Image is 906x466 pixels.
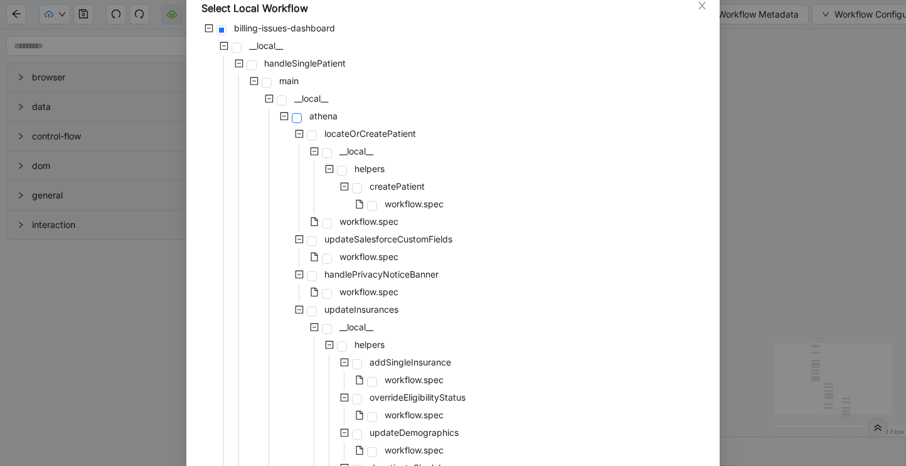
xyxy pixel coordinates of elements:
[382,408,446,423] span: workflow.spec
[355,200,364,209] span: file
[310,323,319,332] span: minus-square
[279,75,299,86] span: main
[340,358,349,367] span: minus-square
[352,161,387,176] span: helpers
[339,146,373,156] span: __local__
[250,77,258,85] span: minus-square
[340,182,349,191] span: minus-square
[280,112,289,121] span: minus-square
[232,21,338,36] span: billing-issues-dashboard
[264,58,346,68] span: handleSinglePatient
[277,73,301,89] span: main
[294,93,328,104] span: __local__
[385,374,444,385] span: workflow.spec
[249,40,283,51] span: __local__
[324,269,439,279] span: handlePrivacyNoticeBanner
[367,179,427,194] span: createPatient
[265,94,274,103] span: minus-square
[322,267,441,282] span: handlePrivacyNoticeBanner
[339,251,398,262] span: workflow.spec
[340,428,349,437] span: minus-square
[339,216,398,227] span: workflow.spec
[382,443,446,458] span: workflow.spec
[355,376,364,384] span: file
[309,111,338,121] span: athena
[235,59,243,68] span: minus-square
[355,411,364,420] span: file
[337,144,376,159] span: __local__
[201,1,705,16] div: Select Local Workflow
[337,284,401,300] span: workflow.spec
[339,322,373,332] span: __local__
[340,393,349,402] span: minus-square
[310,252,319,261] span: file
[324,304,398,315] span: updateInsurances
[382,197,446,212] span: workflow.spec
[337,320,376,335] span: __local__
[385,409,444,420] span: workflow.spec
[337,249,401,264] span: workflow.spec
[322,302,401,317] span: updateInsurances
[247,38,285,53] span: __local__
[325,340,334,349] span: minus-square
[322,232,455,247] span: updateSalesforceCustomFields
[370,181,425,192] span: createPatient
[324,128,416,139] span: locateOrCreatePatient
[310,147,319,156] span: minus-square
[324,234,452,244] span: updateSalesforceCustomFields
[355,446,364,455] span: file
[310,288,319,296] span: file
[385,198,444,209] span: workflow.spec
[697,1,707,11] span: close
[234,23,335,33] span: billing-issues-dashboard
[354,163,385,174] span: helpers
[354,339,385,350] span: helpers
[205,24,213,33] span: minus-square
[295,129,304,138] span: minus-square
[322,126,418,141] span: locateOrCreatePatient
[262,56,348,71] span: handleSinglePatient
[367,355,454,370] span: addSingleInsurance
[370,427,459,438] span: updateDemographics
[295,270,304,279] span: minus-square
[310,217,319,226] span: file
[295,235,304,244] span: minus-square
[352,337,387,352] span: helpers
[325,165,334,173] span: minus-square
[295,305,304,314] span: minus-square
[220,41,228,50] span: minus-square
[385,445,444,455] span: workflow.spec
[370,392,466,403] span: overrideEligibilityStatus
[307,109,340,124] span: athena
[367,425,461,440] span: updateDemographics
[382,372,446,387] span: workflow.spec
[337,214,401,229] span: workflow.spec
[339,286,398,297] span: workflow.spec
[292,91,331,106] span: __local__
[370,357,451,367] span: addSingleInsurance
[367,390,468,405] span: overrideEligibilityStatus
